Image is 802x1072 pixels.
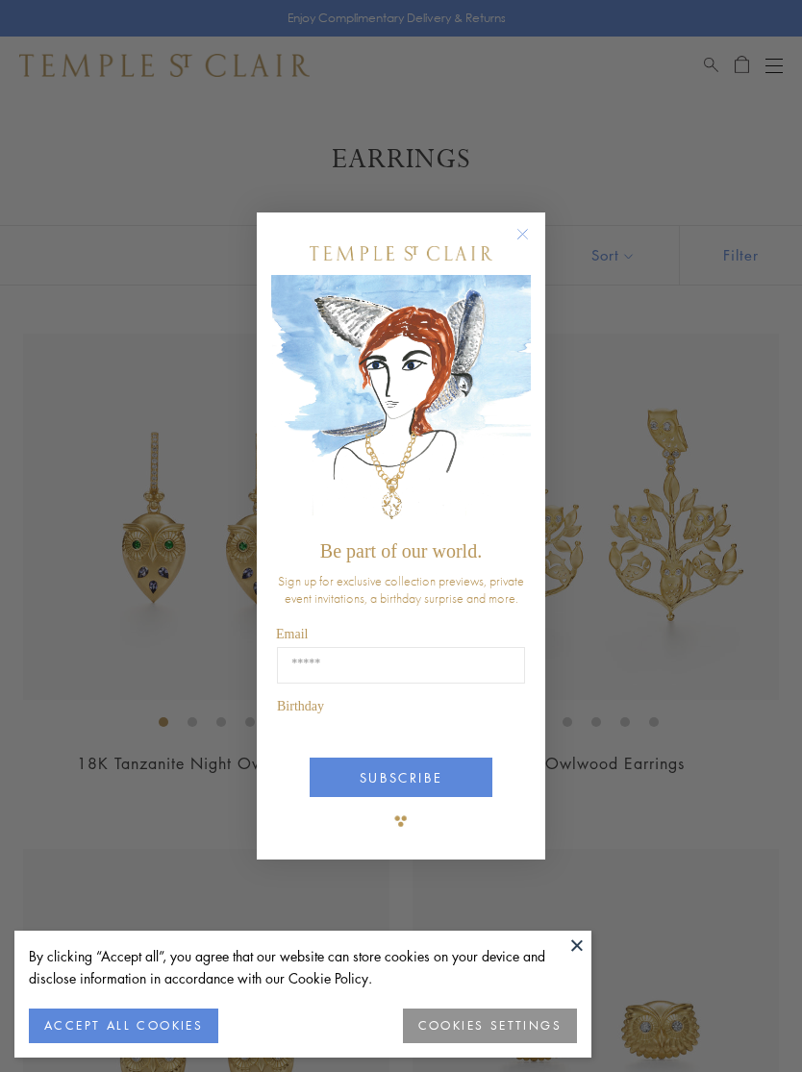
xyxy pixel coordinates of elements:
[277,647,525,684] input: Email
[29,945,577,989] div: By clicking “Accept all”, you agree that our website can store cookies on your device and disclos...
[271,275,531,532] img: c4a9eb12-d91a-4d4a-8ee0-386386f4f338.jpeg
[382,802,420,840] img: TSC
[310,758,492,797] button: SUBSCRIBE
[403,1009,577,1043] button: COOKIES SETTINGS
[277,699,324,713] span: Birthday
[278,572,524,607] span: Sign up for exclusive collection previews, private event invitations, a birthday surprise and more.
[320,540,482,561] span: Be part of our world.
[276,627,308,641] span: Email
[310,246,492,261] img: Temple St. Clair
[520,232,544,256] button: Close dialog
[29,1009,218,1043] button: ACCEPT ALL COOKIES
